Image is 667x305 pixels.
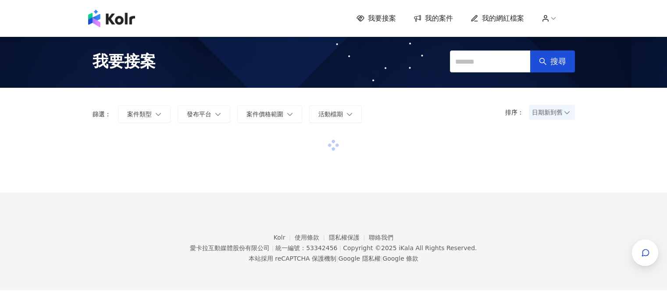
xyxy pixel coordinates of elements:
[343,244,477,251] div: Copyright © 2025 All Rights Reserved.
[505,109,529,116] p: 排序：
[482,14,524,23] span: 我的網紅檔案
[425,14,453,23] span: 我的案件
[539,57,547,65] span: search
[187,111,211,118] span: 發布平台
[329,234,369,241] a: 隱私權保護
[382,255,418,262] a: Google 條款
[336,255,339,262] span: |
[369,234,393,241] a: 聯絡我們
[532,106,572,119] span: 日期新到舊
[530,50,575,72] button: 搜尋
[399,244,414,251] a: iKala
[274,234,295,241] a: Kolr
[127,111,152,118] span: 案件類型
[246,111,283,118] span: 案件價格範圍
[178,105,230,123] button: 發布平台
[357,14,396,23] a: 我要接案
[471,14,524,23] a: 我的網紅檔案
[237,105,302,123] button: 案件價格範圍
[309,105,362,123] button: 活動檔期
[339,244,341,251] span: |
[414,14,453,23] a: 我的案件
[88,10,135,27] img: logo
[550,57,566,66] span: 搜尋
[295,234,329,241] a: 使用條款
[275,244,337,251] div: 統一編號：53342456
[271,244,274,251] span: |
[249,253,418,264] span: 本站採用 reCAPTCHA 保護機制
[318,111,343,118] span: 活動檔期
[93,50,156,72] span: 我要接案
[368,14,396,23] span: 我要接案
[118,105,171,123] button: 案件類型
[339,255,381,262] a: Google 隱私權
[190,244,270,251] div: 愛卡拉互動媒體股份有限公司
[381,255,383,262] span: |
[93,111,111,118] p: 篩選：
